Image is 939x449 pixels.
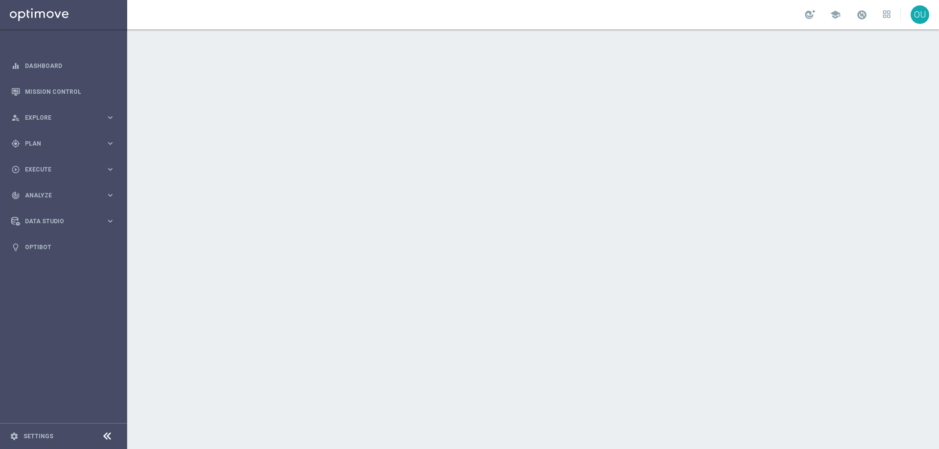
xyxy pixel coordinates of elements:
span: Analyze [25,192,106,198]
i: track_changes [11,191,20,200]
div: Dashboard [11,53,115,79]
i: equalizer [11,62,20,70]
button: person_search Explore keyboard_arrow_right [11,114,115,122]
div: Analyze [11,191,106,200]
i: keyboard_arrow_right [106,191,115,200]
i: gps_fixed [11,139,20,148]
a: Dashboard [25,53,115,79]
i: keyboard_arrow_right [106,139,115,148]
button: Mission Control [11,88,115,96]
i: keyboard_arrow_right [106,165,115,174]
i: keyboard_arrow_right [106,113,115,122]
button: track_changes Analyze keyboard_arrow_right [11,192,115,199]
div: OU [911,5,929,24]
button: Data Studio keyboard_arrow_right [11,217,115,225]
span: Plan [25,141,106,147]
span: Explore [25,115,106,121]
a: Optibot [25,234,115,260]
div: Data Studio [11,217,106,226]
div: Mission Control [11,79,115,105]
div: Explore [11,113,106,122]
button: equalizer Dashboard [11,62,115,70]
i: person_search [11,113,20,122]
span: school [830,9,841,20]
div: Plan [11,139,106,148]
a: Settings [23,433,53,439]
i: play_circle_outline [11,165,20,174]
span: Execute [25,167,106,172]
button: play_circle_outline Execute keyboard_arrow_right [11,166,115,173]
div: Execute [11,165,106,174]
span: Data Studio [25,218,106,224]
button: lightbulb Optibot [11,243,115,251]
i: keyboard_arrow_right [106,216,115,226]
i: settings [10,432,19,441]
div: Optibot [11,234,115,260]
button: gps_fixed Plan keyboard_arrow_right [11,140,115,148]
i: lightbulb [11,243,20,252]
a: Mission Control [25,79,115,105]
